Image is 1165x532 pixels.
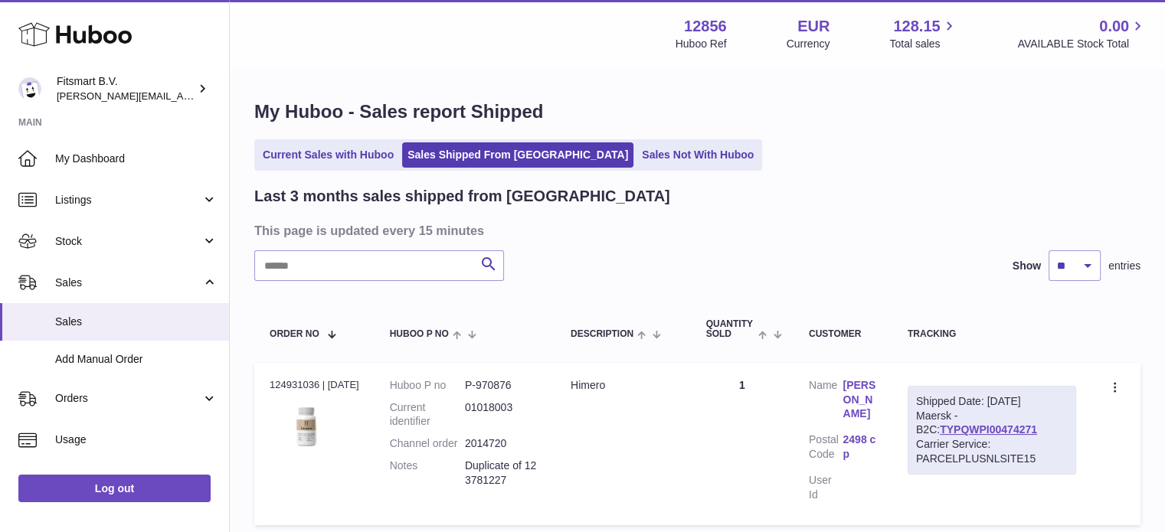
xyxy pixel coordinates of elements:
[843,432,876,462] a: 2498 cp
[18,77,41,100] img: jonathan@leaderoo.com
[57,90,307,102] span: [PERSON_NAME][EMAIL_ADDRESS][DOMAIN_NAME]
[254,100,1140,124] h1: My Huboo - Sales report Shipped
[797,16,830,37] strong: EUR
[889,37,957,51] span: Total sales
[55,193,201,207] span: Listings
[270,397,346,452] img: 128561711358723.png
[1099,16,1129,37] span: 0.00
[55,152,218,166] span: My Dashboard
[55,315,218,329] span: Sales
[843,378,876,422] a: [PERSON_NAME]
[55,432,218,447] span: Usage
[55,352,218,367] span: Add Manual Order
[571,378,676,393] div: Himero
[270,329,319,339] span: Order No
[1017,37,1147,51] span: AVAILABLE Stock Total
[55,276,201,290] span: Sales
[809,473,843,502] dt: User Id
[940,423,1037,436] a: TYPQWPI00474271
[706,319,754,339] span: Quantity Sold
[257,142,399,168] a: Current Sales with Huboo
[465,400,540,429] dd: 01018003
[254,222,1137,239] h3: This page is updated every 15 minutes
[55,391,201,406] span: Orders
[1013,259,1041,273] label: Show
[787,37,830,51] div: Currency
[465,436,540,451] dd: 2014720
[402,142,633,168] a: Sales Shipped From [GEOGRAPHIC_DATA]
[908,386,1076,475] div: Maersk - B2C:
[465,459,540,488] p: Duplicate of 123781227
[893,16,940,37] span: 128.15
[465,378,540,393] dd: P-970876
[390,459,465,488] dt: Notes
[390,378,465,393] dt: Huboo P no
[684,16,727,37] strong: 12856
[809,378,843,426] dt: Name
[691,363,794,525] td: 1
[1108,259,1140,273] span: entries
[809,432,843,465] dt: Postal Code
[676,37,727,51] div: Huboo Ref
[57,74,195,103] div: Fitsmart B.V.
[18,475,211,502] a: Log out
[390,436,465,451] dt: Channel order
[254,186,670,207] h2: Last 3 months sales shipped from [GEOGRAPHIC_DATA]
[916,437,1068,466] div: Carrier Service: PARCELPLUSNLSITE15
[889,16,957,51] a: 128.15 Total sales
[390,400,465,429] dt: Current identifier
[571,329,633,339] span: Description
[270,378,359,392] div: 124931036 | [DATE]
[390,329,449,339] span: Huboo P no
[1017,16,1147,51] a: 0.00 AVAILABLE Stock Total
[916,394,1068,409] div: Shipped Date: [DATE]
[636,142,759,168] a: Sales Not With Huboo
[809,329,877,339] div: Customer
[908,329,1076,339] div: Tracking
[55,234,201,249] span: Stock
